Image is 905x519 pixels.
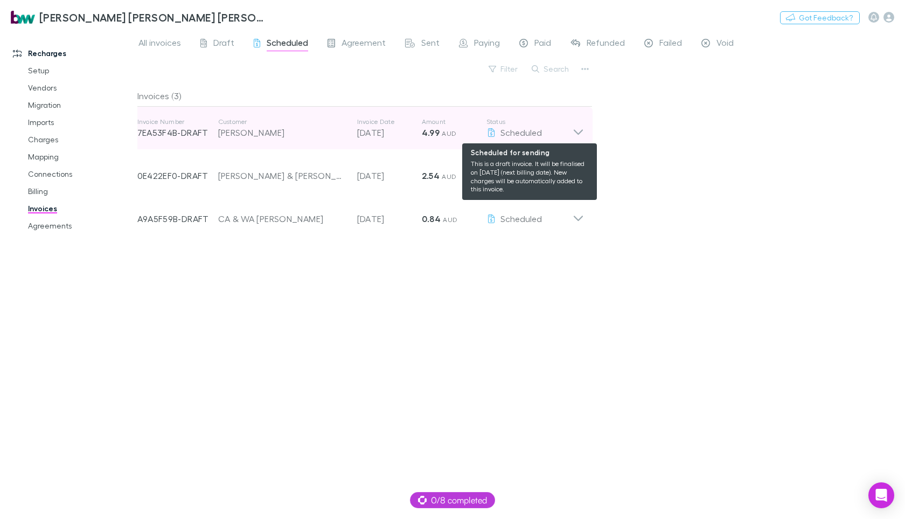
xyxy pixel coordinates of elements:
[526,63,575,75] button: Search
[138,37,181,51] span: All invoices
[218,126,346,139] div: [PERSON_NAME]
[443,216,457,224] span: AUD
[357,169,422,182] p: [DATE]
[218,212,346,225] div: CA & WA [PERSON_NAME]
[17,183,143,200] a: Billing
[17,62,143,79] a: Setup
[17,217,143,234] a: Agreements
[422,117,486,126] p: Amount
[267,37,308,51] span: Scheduled
[17,200,143,217] a: Invoices
[17,79,143,96] a: Vendors
[11,11,35,24] img: Brewster Walsh Waters Partners's Logo
[442,172,456,181] span: AUD
[486,117,573,126] p: Status
[357,117,422,126] p: Invoice Date
[357,212,422,225] p: [DATE]
[868,482,894,508] div: Open Intercom Messenger
[421,37,440,51] span: Sent
[129,150,593,193] div: 0E422EF0-DRAFT[PERSON_NAME] & [PERSON_NAME][DATE]2.54 AUDScheduled
[534,37,551,51] span: Paid
[137,212,218,225] p: A9A5F59B-DRAFT
[17,165,143,183] a: Connections
[17,148,143,165] a: Mapping
[213,37,234,51] span: Draft
[137,169,218,182] p: 0E422EF0-DRAFT
[474,37,500,51] span: Paying
[422,213,441,224] strong: 0.84
[17,131,143,148] a: Charges
[780,11,860,24] button: Got Feedback?
[442,129,456,137] span: AUD
[500,170,542,181] span: Scheduled
[422,127,440,138] strong: 4.99
[129,193,593,236] div: A9A5F59B-DRAFTCA & WA [PERSON_NAME][DATE]0.84 AUDScheduled
[137,117,218,126] p: Invoice Number
[587,37,625,51] span: Refunded
[483,63,524,75] button: Filter
[422,170,440,181] strong: 2.54
[129,107,593,150] div: Invoice Number7EA53F4B-DRAFTCustomer[PERSON_NAME]Invoice Date[DATE]Amount4.99 AUDStatus
[218,117,346,126] p: Customer
[17,114,143,131] a: Imports
[500,127,542,137] span: Scheduled
[4,4,274,30] a: [PERSON_NAME] [PERSON_NAME] [PERSON_NAME] Partners
[716,37,734,51] span: Void
[342,37,386,51] span: Agreement
[500,213,542,224] span: Scheduled
[2,45,143,62] a: Recharges
[659,37,682,51] span: Failed
[137,126,218,139] p: 7EA53F4B-DRAFT
[17,96,143,114] a: Migration
[39,11,267,24] h3: [PERSON_NAME] [PERSON_NAME] [PERSON_NAME] Partners
[218,169,346,182] div: [PERSON_NAME] & [PERSON_NAME]
[357,126,422,139] p: [DATE]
